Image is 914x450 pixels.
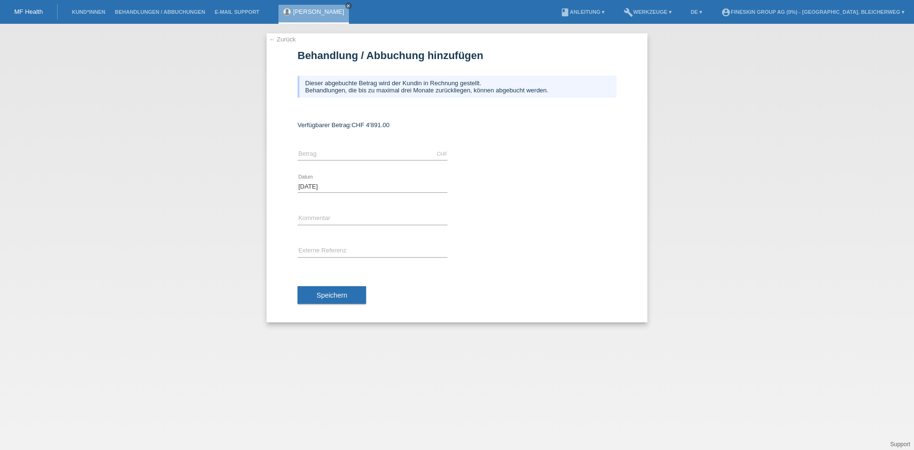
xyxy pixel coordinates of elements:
i: build [624,8,633,17]
a: Kund*innen [67,9,110,15]
div: CHF [437,151,447,157]
a: [PERSON_NAME] [293,8,344,15]
i: book [560,8,570,17]
a: buildWerkzeuge ▾ [619,9,676,15]
a: ← Zurück [269,36,296,43]
i: account_circle [721,8,731,17]
a: account_circleFineSkin Group AG (0%) - [GEOGRAPHIC_DATA], Bleicherweg ▾ [716,9,909,15]
a: MF Health [14,8,43,15]
a: DE ▾ [686,9,707,15]
h1: Behandlung / Abbuchung hinzufügen [298,50,616,61]
a: Behandlungen / Abbuchungen [110,9,210,15]
a: close [345,2,352,9]
i: close [346,3,351,8]
span: CHF 4'891.00 [351,121,389,129]
a: bookAnleitung ▾ [556,9,609,15]
span: Speichern [317,291,347,299]
button: Speichern [298,286,366,304]
div: Dieser abgebuchte Betrag wird der Kundin in Rechnung gestellt. Behandlungen, die bis zu maximal d... [298,76,616,98]
div: Verfügbarer Betrag: [298,121,616,129]
a: E-Mail Support [210,9,264,15]
a: Support [890,441,910,448]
